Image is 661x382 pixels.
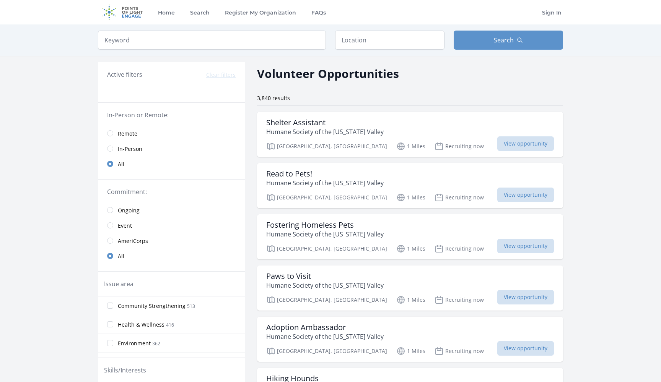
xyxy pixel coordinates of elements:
button: Search [454,31,563,50]
span: View opportunity [497,290,554,304]
p: Humane Society of the [US_STATE] Valley [266,281,384,290]
span: In-Person [118,145,142,153]
span: Ongoing [118,207,140,214]
p: 1 Miles [396,193,425,202]
span: 513 [187,303,195,309]
span: View opportunity [497,239,554,253]
p: [GEOGRAPHIC_DATA], [GEOGRAPHIC_DATA] [266,244,387,253]
span: Event [118,222,132,230]
input: Environment 362 [107,340,113,346]
a: In-Person [98,141,245,156]
a: All [98,156,245,172]
span: All [118,253,124,260]
a: Paws to Visit Humane Society of the [US_STATE] Valley [GEOGRAPHIC_DATA], [GEOGRAPHIC_DATA] 1 Mile... [257,265,563,311]
span: Environment [118,340,151,347]
span: View opportunity [497,188,554,202]
p: [GEOGRAPHIC_DATA], [GEOGRAPHIC_DATA] [266,142,387,151]
a: Adoption Ambassador Humane Society of the [US_STATE] Valley [GEOGRAPHIC_DATA], [GEOGRAPHIC_DATA] ... [257,317,563,362]
button: Clear filters [206,71,236,79]
h3: Adoption Ambassador [266,323,384,332]
p: Humane Society of the [US_STATE] Valley [266,230,384,239]
p: 1 Miles [396,244,425,253]
a: Read to Pets! Humane Society of the [US_STATE] Valley [GEOGRAPHIC_DATA], [GEOGRAPHIC_DATA] 1 Mile... [257,163,563,208]
legend: Commitment: [107,187,236,196]
span: 3,840 results [257,94,290,102]
p: Recruiting now [435,295,484,304]
p: [GEOGRAPHIC_DATA], [GEOGRAPHIC_DATA] [266,295,387,304]
h3: Shelter Assistant [266,118,384,127]
span: All [118,160,124,168]
input: Health & Wellness 416 [107,321,113,327]
h2: Volunteer Opportunities [257,65,399,82]
h3: Paws to Visit [266,272,384,281]
p: Recruiting now [435,346,484,356]
p: 1 Miles [396,142,425,151]
a: All [98,248,245,264]
span: 362 [152,340,160,347]
p: Humane Society of the [US_STATE] Valley [266,178,384,188]
h3: Fostering Homeless Pets [266,220,384,230]
p: [GEOGRAPHIC_DATA], [GEOGRAPHIC_DATA] [266,346,387,356]
input: Keyword [98,31,326,50]
span: AmeriCorps [118,237,148,245]
legend: In-Person or Remote: [107,110,236,120]
p: Recruiting now [435,193,484,202]
input: Location [335,31,444,50]
span: Search [494,36,514,45]
p: [GEOGRAPHIC_DATA], [GEOGRAPHIC_DATA] [266,193,387,202]
p: Humane Society of the [US_STATE] Valley [266,127,384,136]
p: 1 Miles [396,295,425,304]
a: Shelter Assistant Humane Society of the [US_STATE] Valley [GEOGRAPHIC_DATA], [GEOGRAPHIC_DATA] 1 ... [257,112,563,157]
p: 1 Miles [396,346,425,356]
a: Event [98,218,245,233]
span: Community Strengthening [118,302,186,310]
h3: Read to Pets! [266,169,384,178]
p: Humane Society of the [US_STATE] Valley [266,332,384,341]
legend: Skills/Interests [104,366,146,375]
span: View opportunity [497,341,554,356]
p: Recruiting now [435,142,484,151]
input: Community Strengthening 513 [107,303,113,309]
span: 416 [166,322,174,328]
h3: Active filters [107,70,142,79]
span: View opportunity [497,136,554,151]
a: AmeriCorps [98,233,245,248]
a: Remote [98,126,245,141]
span: Health & Wellness [118,321,164,329]
legend: Issue area [104,279,134,288]
span: Remote [118,130,137,138]
p: Recruiting now [435,244,484,253]
a: Ongoing [98,202,245,218]
a: Fostering Homeless Pets Humane Society of the [US_STATE] Valley [GEOGRAPHIC_DATA], [GEOGRAPHIC_DA... [257,214,563,259]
